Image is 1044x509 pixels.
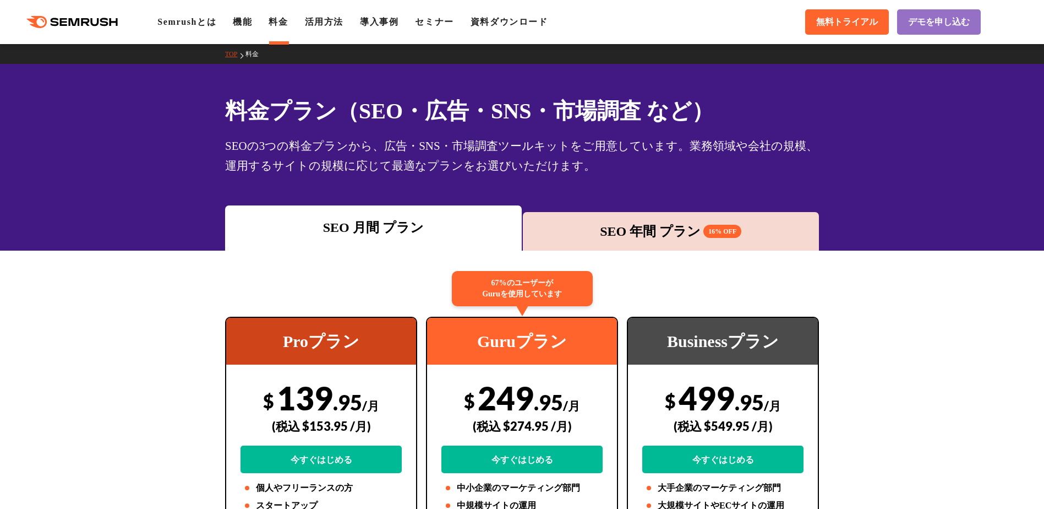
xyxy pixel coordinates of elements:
a: デモを申し込む [897,9,981,35]
div: SEO 月間 プラン [231,218,516,237]
div: (税込 $274.95 /月) [441,407,603,446]
div: 139 [240,378,402,473]
a: TOP [225,50,245,58]
a: 機能 [233,17,252,26]
span: $ [464,389,475,412]
li: 個人やフリーランスの方 [240,481,402,495]
a: 活用方法 [305,17,343,26]
div: 67%のユーザーが Guruを使用しています [452,271,593,306]
a: 導入事例 [360,17,398,26]
span: .95 [333,389,362,415]
span: 無料トライアル [816,17,878,28]
a: 今すぐはじめる [240,446,402,473]
a: 今すぐはじめる [642,446,804,473]
div: (税込 $549.95 /月) [642,407,804,446]
a: 資料ダウンロード [471,17,548,26]
div: Businessプラン [628,318,818,365]
span: /月 [563,398,580,413]
span: $ [665,389,676,412]
a: 無料トライアル [805,9,889,35]
div: (税込 $153.95 /月) [240,407,402,446]
li: 大手企業のマーケティング部門 [642,481,804,495]
div: SEOの3つの料金プランから、広告・SNS・市場調査ツールキットをご用意しています。業務領域や会社の規模、運用するサイトの規模に応じて最適なプランをお選びいただけます。 [225,136,819,176]
span: デモを申し込む [908,17,970,28]
h1: 料金プラン（SEO・広告・SNS・市場調査 など） [225,95,819,127]
span: /月 [764,398,781,413]
span: 16% OFF [703,225,741,238]
div: Guruプラン [427,318,617,365]
a: 今すぐはじめる [441,446,603,473]
li: 中小企業のマーケティング部門 [441,481,603,495]
div: SEO 年間 プラン [528,221,814,241]
div: Proプラン [226,318,416,365]
div: 499 [642,378,804,473]
a: 料金 [245,50,267,58]
span: .95 [735,389,764,415]
span: /月 [362,398,379,413]
a: 料金 [269,17,288,26]
span: .95 [534,389,563,415]
div: 249 [441,378,603,473]
a: Semrushとは [157,17,216,26]
span: $ [263,389,274,412]
a: セミナー [415,17,453,26]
